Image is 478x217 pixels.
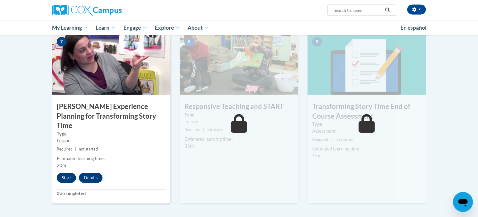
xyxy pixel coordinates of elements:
[383,7,392,14] button: Search
[52,5,170,16] a: Cox Campus
[57,131,166,138] label: Type
[155,24,180,32] span: Explore
[184,111,294,118] label: Type
[312,128,421,135] div: Assessment
[52,5,122,16] img: Cox Campus
[52,24,88,32] span: My Learning
[52,32,170,95] img: Course Image
[119,21,151,35] a: Engage
[48,21,92,35] a: My Learning
[151,21,184,35] a: Explore
[57,138,166,145] div: Lesson
[184,37,194,47] span: 8
[308,32,426,95] img: Course Image
[57,147,73,152] span: Required
[184,136,294,143] div: Estimated learning time:
[312,37,322,47] span: 9
[43,21,435,35] div: Main menu
[184,128,200,132] span: Required
[396,21,431,34] a: En español
[188,24,209,32] span: About
[79,147,98,152] span: not started
[184,144,194,149] span: 35m
[52,102,170,131] h3: [PERSON_NAME] Experience Planning for Transforming Story Time
[184,118,294,125] div: Lesson
[57,155,166,162] div: Estimated learning time:
[331,137,332,142] span: |
[180,102,298,111] h3: Responsive Teaching and START
[57,37,67,47] span: 7
[333,7,383,14] input: Search Courses
[79,173,103,183] button: Details
[407,5,426,15] button: Account Settings
[180,32,298,95] img: Course Image
[57,163,66,168] span: 20m
[123,24,147,32] span: Engage
[207,128,226,132] span: not started
[57,190,166,197] label: 0% completed
[312,146,421,153] div: Estimated learning time:
[453,192,473,212] iframe: Button to launch messaging window
[96,24,116,32] span: Learn
[312,121,421,128] label: Type
[92,21,120,35] a: Learn
[308,102,426,121] h3: Transforming Story Time End of Course Assessment
[57,173,76,183] button: Start
[400,24,427,31] span: En español
[312,153,322,159] span: 15m
[203,128,204,132] span: |
[75,147,76,152] span: |
[184,21,213,35] a: About
[312,137,328,142] span: Required
[334,137,353,142] span: not started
